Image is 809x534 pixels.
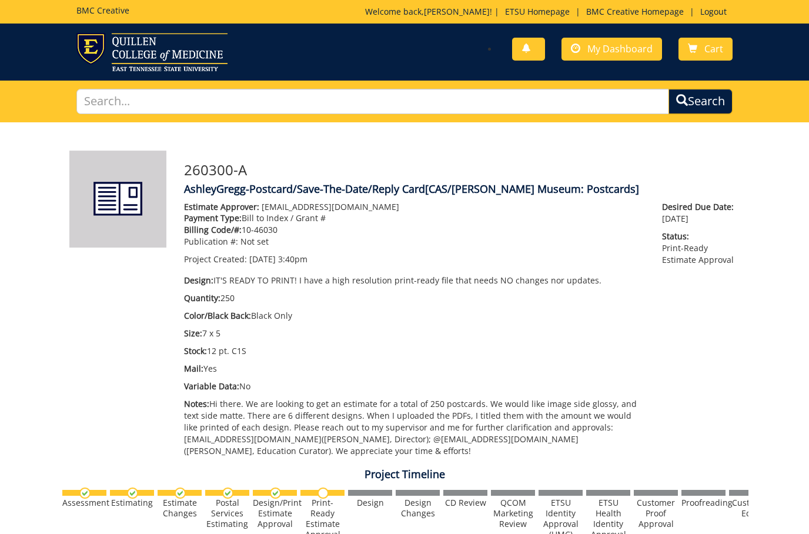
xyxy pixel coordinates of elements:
[76,89,670,114] input: Search...
[491,498,535,529] div: QCOM Marketing Review
[587,42,653,55] span: My Dashboard
[184,328,644,339] p: 7 x 5
[662,231,740,242] span: Status:
[317,488,329,499] img: no
[184,212,644,224] p: Bill to Index / Grant #
[61,469,748,480] h4: Project Timeline
[729,498,773,519] div: Customer Edits
[184,381,644,392] p: No
[184,224,242,235] span: Billing Code/#:
[184,345,644,357] p: 12 pt. C1S
[499,6,576,17] a: ETSU Homepage
[184,201,644,213] p: [EMAIL_ADDRESS][DOMAIN_NAME]
[253,498,297,529] div: Design/Print Estimate Approval
[175,488,186,499] img: checkmark
[424,6,490,17] a: [PERSON_NAME]
[184,253,247,265] span: Project Created:
[184,310,251,321] span: Color/Black Back:
[76,33,228,71] img: ETSU logo
[158,498,202,519] div: Estimate Changes
[662,201,740,213] span: Desired Due Date:
[704,42,723,55] span: Cart
[694,6,733,17] a: Logout
[184,162,740,178] h3: 260300-A
[184,201,259,212] span: Estimate Approver:
[127,488,138,499] img: checkmark
[443,498,487,508] div: CD Review
[184,292,644,304] p: 250
[396,498,440,519] div: Design Changes
[184,363,644,375] p: Yes
[668,89,733,114] button: Search
[184,275,644,286] p: IT'S READY TO PRINT! I have a high resolution print-ready file that needs NO changes nor updates.
[222,488,233,499] img: checkmark
[184,224,644,236] p: 10-46030
[184,292,220,303] span: Quantity:
[76,6,129,15] h5: BMC Creative
[681,498,726,508] div: Proofreading
[240,236,269,247] span: Not set
[678,38,733,61] a: Cart
[184,398,644,457] p: Hi there. We are looking to get an estimate for a total of 250 postcards. We would like image sid...
[184,398,209,409] span: Notes:
[580,6,690,17] a: BMC Creative Homepage
[662,201,740,225] p: [DATE]
[425,182,639,196] span: [CAS/[PERSON_NAME] Museum: Postcards]
[184,345,207,356] span: Stock:
[365,6,733,18] p: Welcome back, ! | | |
[270,488,281,499] img: checkmark
[69,151,166,248] img: Product featured image
[62,498,106,508] div: Assessment
[634,498,678,529] div: Customer Proof Approval
[348,498,392,508] div: Design
[205,498,249,529] div: Postal Services Estimating
[184,381,239,392] span: Variable Data:
[184,275,213,286] span: Design:
[184,310,644,322] p: Black Only
[184,212,242,223] span: Payment Type:
[662,231,740,266] p: Print-Ready Estimate Approval
[184,183,740,195] h4: AshleyGregg-Postcard/Save-The-Date/Reply Card
[184,328,202,339] span: Size:
[184,363,203,374] span: Mail:
[110,498,154,508] div: Estimating
[249,253,307,265] span: [DATE] 3:40pm
[184,236,238,247] span: Publication #:
[561,38,662,61] a: My Dashboard
[79,488,91,499] img: checkmark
